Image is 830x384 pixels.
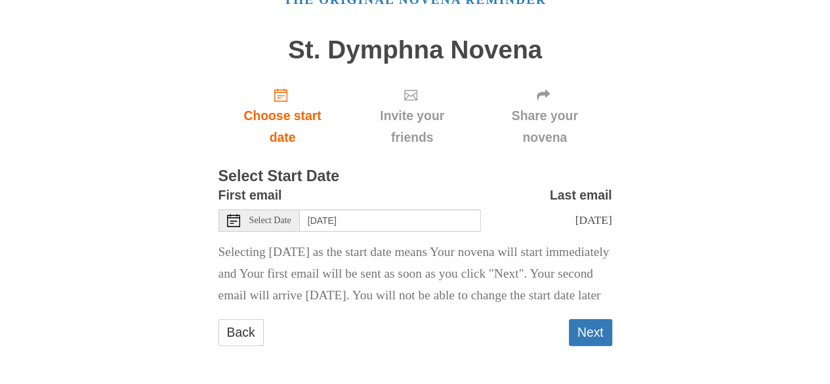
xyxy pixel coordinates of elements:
[360,105,464,148] span: Invite your friends
[218,36,612,64] h1: St. Dymphna Novena
[569,319,612,346] button: Next
[478,77,612,155] div: Click "Next" to confirm your start date first.
[491,105,599,148] span: Share your novena
[218,168,612,185] h3: Select Start Date
[346,77,477,155] div: Click "Next" to confirm your start date first.
[300,209,481,232] input: Use the arrow keys to pick a date
[232,105,334,148] span: Choose start date
[550,184,612,206] label: Last email
[218,242,612,307] p: Selecting [DATE] as the start date means Your novena will start immediately and Your first email ...
[218,184,282,206] label: First email
[218,319,264,346] a: Back
[218,77,347,155] a: Choose start date
[249,216,291,225] span: Select Date
[575,213,612,226] span: [DATE]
